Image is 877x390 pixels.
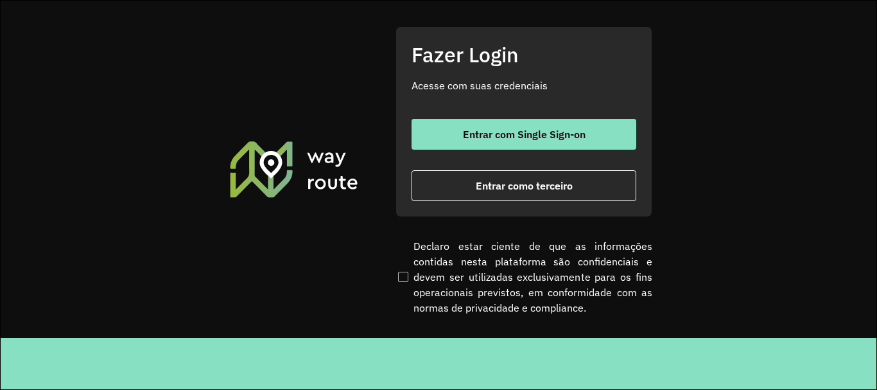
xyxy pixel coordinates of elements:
h2: Fazer Login [412,42,636,67]
button: button [412,170,636,201]
span: Entrar com Single Sign-on [463,129,586,139]
span: Entrar como terceiro [476,181,573,191]
label: Declaro estar ciente de que as informações contidas nesta plataforma são confidenciais e devem se... [395,238,652,315]
button: button [412,119,636,150]
p: Acesse com suas credenciais [412,78,636,93]
img: Roteirizador AmbevTech [228,139,360,199]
